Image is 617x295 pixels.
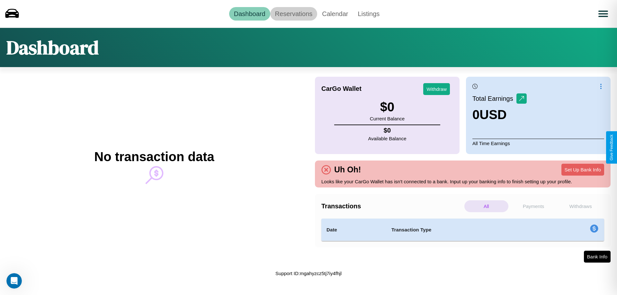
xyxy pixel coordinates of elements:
button: Open menu [594,5,612,23]
p: Total Earnings [472,93,516,104]
h4: $ 0 [368,127,407,134]
p: Support ID: mgahyzcz5tj7iy4fhjl [275,269,342,278]
button: Withdraw [423,83,450,95]
a: Reservations [270,7,317,21]
h4: Transaction Type [391,226,537,234]
p: All Time Earnings [472,139,604,148]
p: All [464,200,508,212]
h3: $ 0 [370,100,405,114]
p: Withdraws [559,200,603,212]
a: Dashboard [229,7,270,21]
button: Set Up Bank Info [561,164,604,176]
h4: Uh Oh! [331,165,364,174]
table: simple table [321,219,604,241]
h4: Date [326,226,381,234]
p: Available Balance [368,134,407,143]
p: Current Balance [370,114,405,123]
p: Looks like your CarGo Wallet has isn't connected to a bank. Input up your banking info to finish ... [321,177,604,186]
p: Payments [512,200,556,212]
a: Calendar [317,7,353,21]
iframe: Intercom live chat [6,273,22,289]
h3: 0 USD [472,108,527,122]
h2: No transaction data [94,150,214,164]
a: Listings [353,7,384,21]
div: Give Feedback [609,134,614,161]
h4: CarGo Wallet [321,85,362,92]
h1: Dashboard [6,34,99,61]
button: Bank Info [584,251,611,263]
h4: Transactions [321,203,463,210]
